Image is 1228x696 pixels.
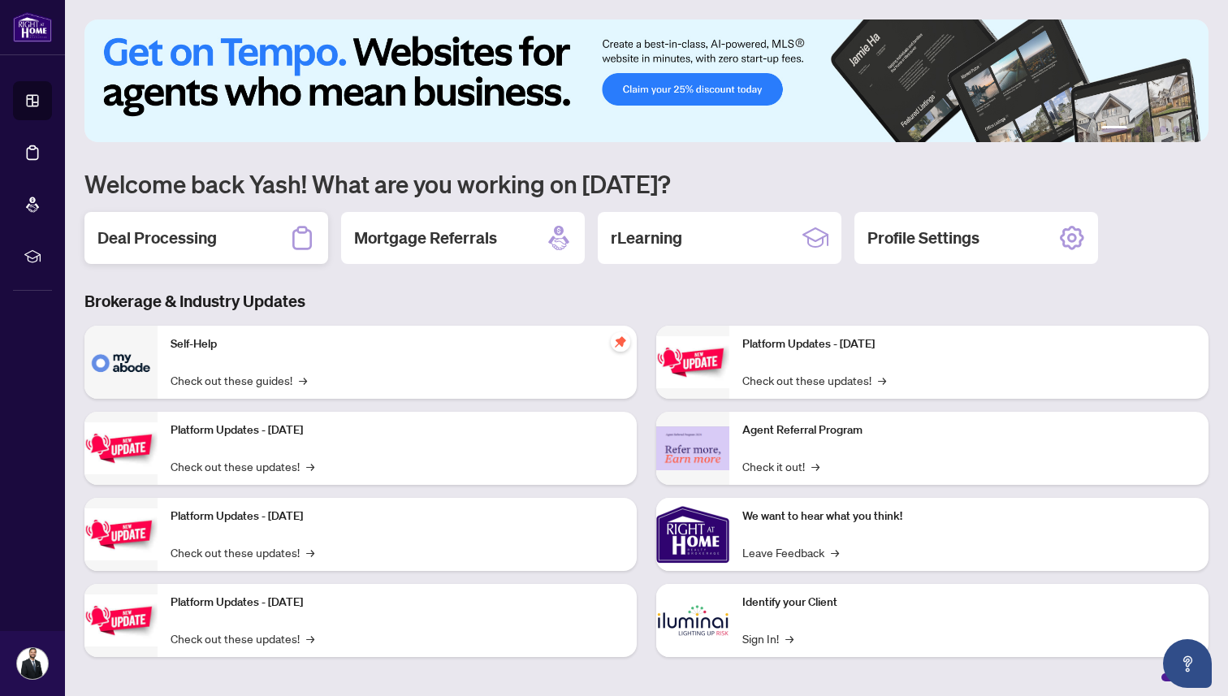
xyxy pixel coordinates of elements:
[1163,639,1212,688] button: Open asap
[742,421,1196,439] p: Agent Referral Program
[171,371,307,389] a: Check out these guides!→
[84,594,158,646] img: Platform Updates - July 8, 2025
[84,326,158,399] img: Self-Help
[171,421,624,439] p: Platform Updates - [DATE]
[84,290,1209,313] h3: Brokerage & Industry Updates
[1186,126,1192,132] button: 6
[171,508,624,525] p: Platform Updates - [DATE]
[1147,126,1153,132] button: 3
[742,508,1196,525] p: We want to hear what you think!
[656,426,729,471] img: Agent Referral Program
[306,543,314,561] span: →
[656,584,729,657] img: Identify your Client
[611,227,682,249] h2: rLearning
[1160,126,1166,132] button: 4
[84,19,1209,142] img: Slide 0
[1101,126,1127,132] button: 1
[97,227,217,249] h2: Deal Processing
[656,498,729,571] img: We want to hear what you think!
[171,629,314,647] a: Check out these updates!→
[656,336,729,387] img: Platform Updates - June 23, 2025
[1173,126,1179,132] button: 5
[742,335,1196,353] p: Platform Updates - [DATE]
[742,543,839,561] a: Leave Feedback→
[171,543,314,561] a: Check out these updates!→
[742,371,886,389] a: Check out these updates!→
[171,457,314,475] a: Check out these updates!→
[13,12,52,42] img: logo
[611,332,630,352] span: pushpin
[867,227,979,249] h2: Profile Settings
[306,629,314,647] span: →
[171,335,624,353] p: Self-Help
[354,227,497,249] h2: Mortgage Referrals
[742,594,1196,612] p: Identify your Client
[84,508,158,560] img: Platform Updates - July 21, 2025
[84,422,158,473] img: Platform Updates - September 16, 2025
[1134,126,1140,132] button: 2
[831,543,839,561] span: →
[306,457,314,475] span: →
[742,629,793,647] a: Sign In!→
[299,371,307,389] span: →
[84,168,1209,199] h1: Welcome back Yash! What are you working on [DATE]?
[171,594,624,612] p: Platform Updates - [DATE]
[811,457,819,475] span: →
[785,629,793,647] span: →
[742,457,819,475] a: Check it out!→
[17,648,48,679] img: Profile Icon
[878,371,886,389] span: →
